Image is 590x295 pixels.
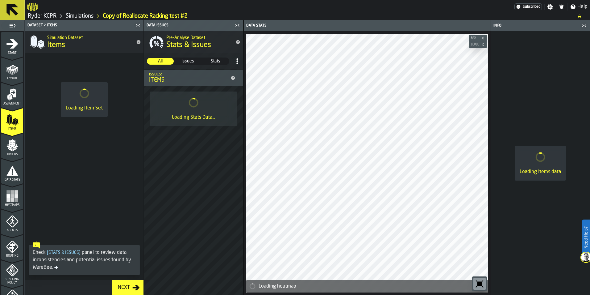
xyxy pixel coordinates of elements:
a: link-to-/wh/i/e7c9458a-e06e-4081-83c7-e9dda86d60fd/settings/billing [514,3,542,10]
span: Bay [470,36,480,40]
span: Level [470,43,480,46]
h2: Sub Title [166,34,231,40]
span: Start [1,51,23,55]
a: link-to-/wh/i/e7c9458a-e06e-4081-83c7-e9dda86d60fd [66,13,93,19]
button: button- [469,35,487,41]
span: Items [47,40,65,50]
div: Loading heatmap [259,283,486,290]
a: link-to-/wh/i/e7c9458a-e06e-4081-83c7-e9dda86d60fd [28,13,56,19]
li: menu Assignment [1,83,23,107]
span: Layout [1,77,23,80]
div: Next [115,284,132,291]
label: button-toggle-Close me [580,22,588,29]
span: Data Stats [1,178,23,182]
a: logo-header [27,1,38,12]
div: thumb [147,58,174,65]
span: Assignment [1,102,23,105]
li: menu Heatmaps [1,184,23,209]
div: Dataset > Items [26,23,134,28]
span: Issues [175,58,201,64]
label: button-switch-multi-All [147,58,174,65]
span: Stats & Issues [166,40,211,50]
label: button-toggle-Toggle Full Menu [1,21,23,30]
div: button-toolbar-undefined [472,276,487,291]
div: title-Items [25,31,143,53]
span: Items [1,127,23,131]
label: button-toggle-Close me [233,22,242,29]
span: All [147,58,173,64]
label: button-toggle-Settings [545,4,556,10]
span: Stats & Issues [46,250,82,255]
header: Data Stats [244,20,491,31]
div: Menu Subscription [514,3,542,10]
h2: Sub Title [47,34,131,40]
span: Subscribed [523,5,540,9]
label: button-toggle-Notifications [556,4,567,10]
span: Stacking Policy [1,278,23,284]
label: button-toggle-Help [567,3,590,11]
div: thumb [174,58,201,65]
li: menu Orders [1,133,23,158]
span: [ [47,250,48,255]
header: Data Issues [144,20,243,31]
div: Data Stats [245,24,368,28]
li: menu Stacking Policy [1,260,23,285]
div: Check panel to review data inconsistencies and potential issues found by WareBee. [33,249,136,271]
div: Items [149,77,228,83]
label: button-switch-multi-Stats [202,58,229,65]
div: Loading Item Set [66,105,103,112]
button: button- [469,41,487,48]
span: Heatmaps [1,203,23,207]
label: button-switch-multi-Issues [174,58,202,65]
span: ] [79,250,81,255]
span: Routing [1,254,23,258]
li: menu Items [1,108,23,133]
div: thumb [202,58,229,65]
button: button-Next [112,280,143,295]
span: Help [577,3,588,11]
span: Orders [1,153,23,156]
div: Info [492,24,580,28]
nav: Breadcrumb [27,12,588,20]
span: Agents [1,229,23,232]
div: Loading Items data [520,168,561,176]
a: link-to-/wh/i/e7c9458a-e06e-4081-83c7-e9dda86d60fd/simulations/043a0ed9-bd47-4586-ad1b-d91a90ea10d9 [103,13,188,19]
div: title-Stats & Issues [144,31,243,53]
span: Stats [202,58,229,64]
div: alert-Loading heatmap [246,280,488,293]
header: Dataset > Items [25,20,143,31]
li: menu Routing [1,235,23,259]
a: logo-header [247,279,282,291]
li: menu Data Stats [1,159,23,183]
div: Data Issues [145,23,233,28]
li: menu Agents [1,209,23,234]
div: Loading Stats Data... [172,114,215,121]
div: Issues: [149,72,228,77]
svg: Reset zoom and position [475,279,484,289]
li: menu Layout [1,57,23,82]
header: Info [491,20,590,31]
li: menu Start [1,32,23,57]
label: button-toggle-Close me [134,22,142,29]
label: Need Help? [583,220,589,255]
